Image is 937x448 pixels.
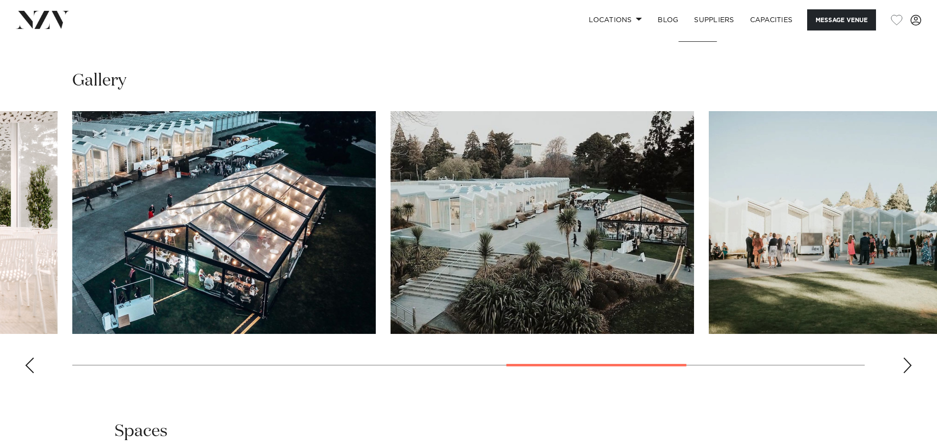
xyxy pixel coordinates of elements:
[742,9,801,30] a: Capacities
[650,9,686,30] a: BLOG
[807,9,876,30] button: Message Venue
[72,70,126,92] h2: Gallery
[391,111,694,334] swiper-slide: 8 / 11
[115,420,168,443] h2: Spaces
[391,111,694,334] img: ilex cafe in christchurch from the outside
[16,11,69,29] img: nzv-logo.png
[72,111,376,334] img: fairy lights in marquee on christchurch lawns
[686,9,742,30] a: SUPPLIERS
[72,111,376,334] swiper-slide: 7 / 11
[581,9,650,30] a: Locations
